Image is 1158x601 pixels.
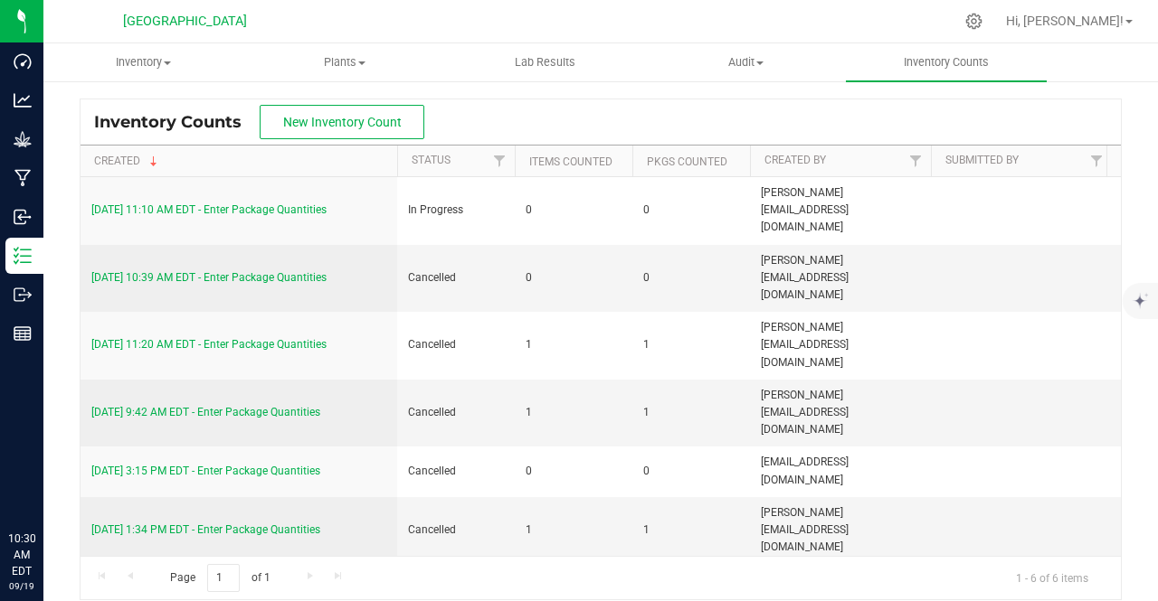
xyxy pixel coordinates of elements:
[91,338,327,351] a: [DATE] 11:20 AM EDT - Enter Package Quantities
[408,336,504,353] span: Cancelled
[646,54,845,70] span: Audit
[14,169,32,187] inline-svg: Manufacturing
[526,336,622,353] span: 1
[408,202,504,219] span: In Progress
[761,387,920,439] span: [PERSON_NAME][EMAIL_ADDRESS][DOMAIN_NAME]
[761,319,920,371] span: [PERSON_NAME][EMAIL_ADDRESS][DOMAIN_NAME]
[485,146,515,176] a: Filter
[761,454,920,488] span: [EMAIL_ADDRESS][DOMAIN_NAME]
[244,43,445,81] a: Plants
[945,154,1019,166] a: Submitted By
[645,43,846,81] a: Audit
[283,115,402,129] span: New Inventory Count
[14,130,32,148] inline-svg: Grow
[14,52,32,70] inline-svg: Dashboard
[408,463,504,480] span: Cancelled
[846,43,1047,81] a: Inventory Counts
[155,564,285,592] span: Page of 1
[963,13,985,30] div: Manage settings
[647,155,727,168] a: Pkgs Counted
[94,155,161,167] a: Created
[245,54,444,70] span: Plants
[490,54,600,70] span: Lab Results
[643,269,739,286] span: 0
[526,463,622,480] span: 0
[643,463,739,480] span: 0
[91,523,320,536] a: [DATE] 1:34 PM EDT - Enter Package Quantities
[14,247,32,265] inline-svg: Inventory
[526,202,622,219] span: 0
[412,154,451,166] a: Status
[8,579,35,593] p: 09/19
[260,105,424,139] button: New Inventory Count
[14,324,32,343] inline-svg: Reports
[8,531,35,579] p: 10:30 AM EDT
[44,54,243,70] span: Inventory
[43,43,244,81] a: Inventory
[408,269,504,286] span: Cancelled
[18,456,72,511] iframe: Resource center
[1006,14,1124,28] span: Hi, [PERSON_NAME]!
[526,404,622,421] span: 1
[1082,146,1112,176] a: Filter
[94,112,260,132] span: Inventory Counts
[643,521,739,539] span: 1
[91,203,327,216] a: [DATE] 11:10 AM EDT - Enter Package Quantities
[879,54,1013,70] span: Inventory Counts
[91,465,320,477] a: [DATE] 3:15 PM EDT - Enter Package Quantities
[643,336,739,353] span: 1
[408,521,504,539] span: Cancelled
[529,155,612,168] a: Items Counted
[408,404,504,421] span: Cancelled
[14,91,32,109] inline-svg: Analytics
[123,14,247,29] span: [GEOGRAPHIC_DATA]
[1001,564,1103,591] span: 1 - 6 of 6 items
[901,146,931,176] a: Filter
[764,154,826,166] a: Created By
[91,271,327,284] a: [DATE] 10:39 AM EDT - Enter Package Quantities
[761,252,920,305] span: [PERSON_NAME][EMAIL_ADDRESS][DOMAIN_NAME]
[526,521,622,539] span: 1
[207,564,240,592] input: 1
[643,202,739,219] span: 0
[91,406,320,418] a: [DATE] 9:42 AM EDT - Enter Package Quantities
[761,504,920,557] span: [PERSON_NAME][EMAIL_ADDRESS][DOMAIN_NAME]
[761,184,920,237] span: [PERSON_NAME][EMAIL_ADDRESS][DOMAIN_NAME]
[14,286,32,304] inline-svg: Outbound
[643,404,739,421] span: 1
[14,208,32,226] inline-svg: Inbound
[445,43,646,81] a: Lab Results
[526,269,622,286] span: 0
